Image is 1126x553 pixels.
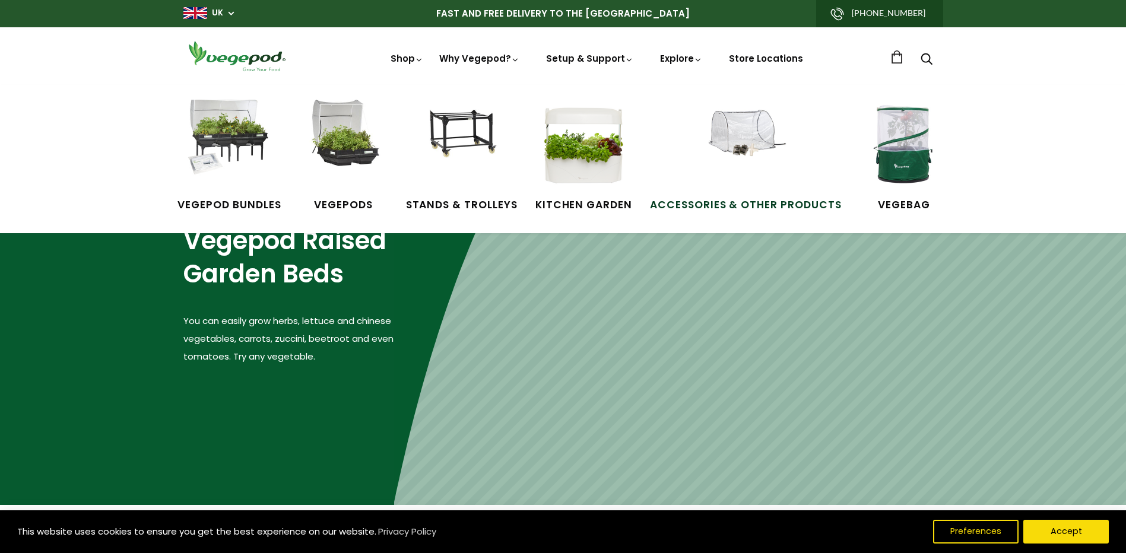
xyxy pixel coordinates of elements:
[535,100,632,212] a: Kitchen Garden
[539,100,628,189] img: Kitchen Garden
[183,224,394,291] h2: Vegepod Raised Garden Beds
[406,198,518,213] span: Stands & Trolleys
[546,52,634,65] a: Setup & Support
[859,198,949,213] span: VegeBag
[921,54,932,66] a: Search
[185,100,274,189] img: Vegepod Bundles
[660,52,703,65] a: Explore
[391,52,424,98] a: Shop
[439,52,520,65] a: Why Vegepod?
[17,525,376,538] span: This website uses cookies to ensure you get the best experience on our website.
[299,100,388,189] img: Raised Garden Kits
[859,100,949,212] a: VegeBag
[299,198,388,213] span: Vegepods
[177,198,281,213] span: Vegepod Bundles
[859,100,949,189] img: VegeBag
[701,100,790,189] img: Accessories & Other Products
[406,100,518,212] a: Stands & Trolleys
[535,198,632,213] span: Kitchen Garden
[183,7,207,19] img: gb_large.png
[376,521,438,542] a: Privacy Policy (opens in a new tab)
[417,100,506,189] img: Stands & Trolleys
[183,312,394,366] p: You can easily grow herbs, lettuce and chinese vegetables, carrots, zuccini, beetroot and even to...
[183,39,290,73] img: Vegepod
[729,52,803,65] a: Store Locations
[212,7,223,19] a: UK
[1023,520,1109,544] button: Accept
[933,520,1019,544] button: Preferences
[177,100,281,212] a: Vegepod Bundles
[650,100,842,212] a: Accessories & Other Products
[650,198,842,213] span: Accessories & Other Products
[299,100,388,212] a: Vegepods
